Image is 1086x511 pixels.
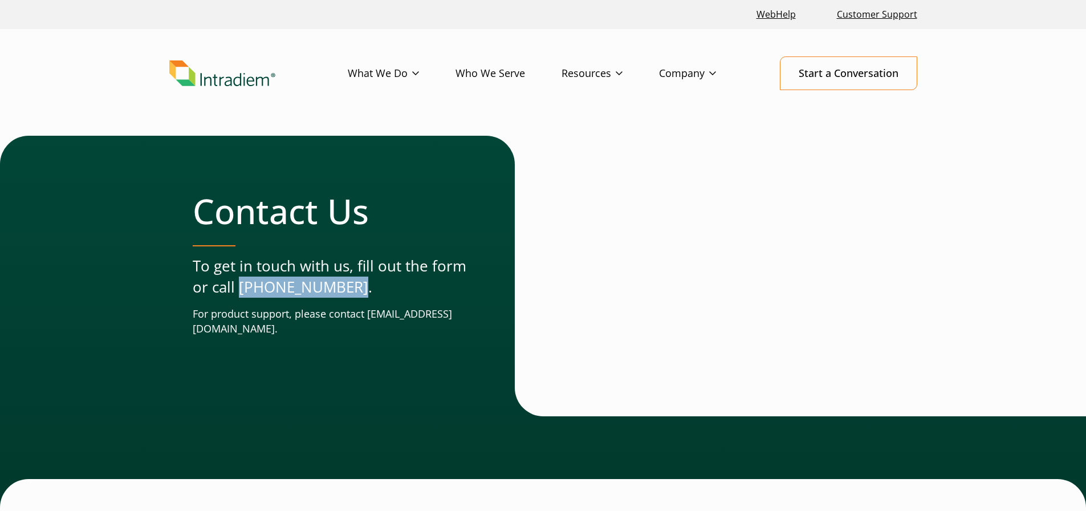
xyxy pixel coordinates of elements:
p: For product support, please contact [EMAIL_ADDRESS][DOMAIN_NAME]. [193,307,469,336]
p: To get in touch with us, fill out the form or call [PHONE_NUMBER]. [193,255,469,298]
a: What We Do [348,57,455,90]
h1: Contact Us [193,190,469,232]
a: Customer Support [832,2,922,27]
a: Link opens in a new window [752,2,800,27]
a: Start a Conversation [780,56,917,90]
img: Intradiem [169,60,275,87]
a: Company [659,57,753,90]
a: Resources [562,57,659,90]
a: Link to homepage of Intradiem [169,60,348,87]
a: Who We Serve [455,57,562,90]
iframe: Contact Form [567,154,894,395]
